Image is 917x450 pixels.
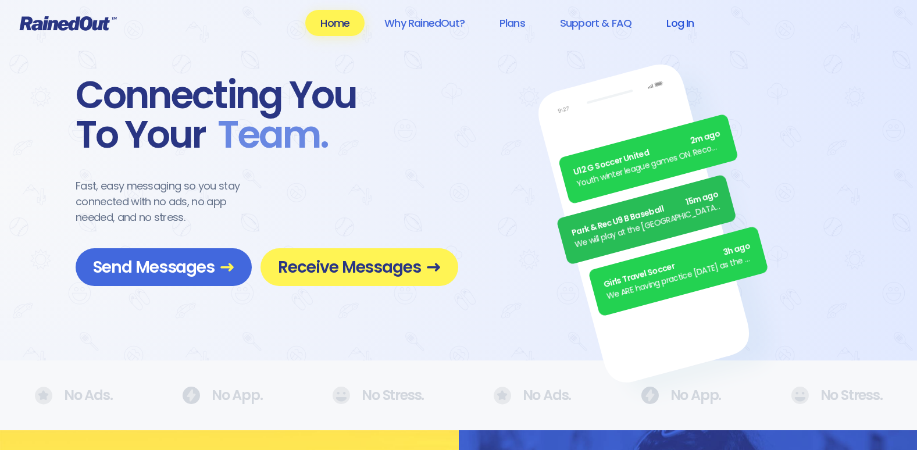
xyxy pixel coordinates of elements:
[182,387,200,404] img: No Ads.
[93,257,234,277] span: Send Messages
[576,140,725,191] div: Youth winter league games ON. Recommend running shoes/sneakers for players as option for footwear.
[305,10,365,36] a: Home
[494,387,511,405] img: No Ads.
[332,387,423,404] div: No Stress.
[369,10,480,36] a: Why RainedOut?
[494,387,571,405] div: No Ads.
[572,128,722,179] div: U12 G Soccer United
[182,387,262,404] div: No App.
[570,188,720,240] div: Park & Rec U9 B Baseball
[791,387,809,404] img: No Ads.
[76,76,458,155] div: Connecting You To Your
[278,257,441,277] span: Receive Messages
[722,240,751,259] span: 3h ago
[484,10,540,36] a: Plans
[605,252,755,303] div: We ARE having practice [DATE] as the sun is finally out.
[641,387,721,404] div: No App.
[332,387,350,404] img: No Ads.
[35,387,112,405] div: No Ads.
[76,248,252,286] a: Send Messages
[35,387,52,405] img: No Ads.
[651,10,709,36] a: Log In
[261,248,458,286] a: Receive Messages
[76,178,262,225] div: Fast, easy messaging so you stay connected with no ads, no app needed, and no stress.
[545,10,647,36] a: Support & FAQ
[602,240,752,291] div: Girls Travel Soccer
[684,188,719,209] span: 15m ago
[573,200,723,251] div: We will play at the [GEOGRAPHIC_DATA]. Wear white, be at the field by 5pm.
[791,387,882,404] div: No Stress.
[206,115,328,155] span: Team .
[689,128,722,148] span: 2m ago
[641,387,659,404] img: No Ads.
